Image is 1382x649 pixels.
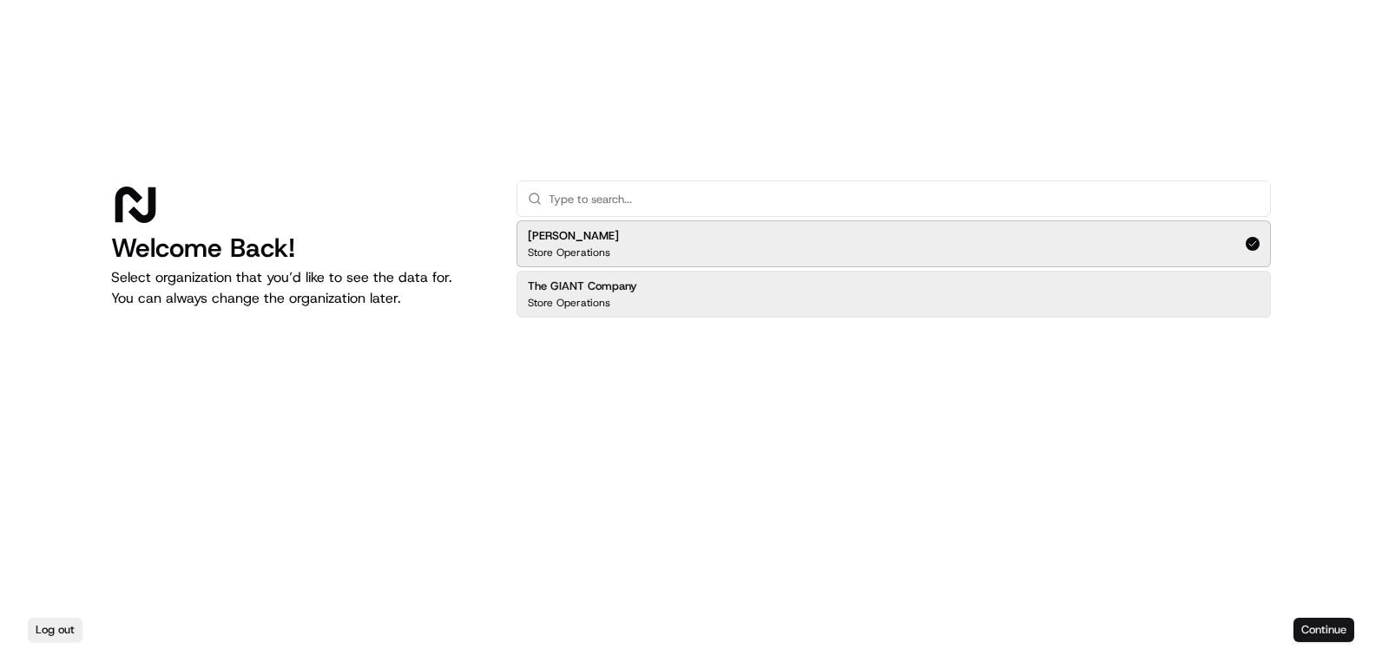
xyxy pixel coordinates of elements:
h2: [PERSON_NAME] [528,228,619,244]
h1: Welcome Back! [111,233,489,264]
p: Store Operations [528,246,610,259]
h2: The GIANT Company [528,279,637,294]
div: Suggestions [517,217,1271,321]
p: Select organization that you’d like to see the data for. You can always change the organization l... [111,267,489,309]
button: Log out [28,618,82,642]
input: Type to search... [549,181,1260,216]
button: Continue [1293,618,1354,642]
p: Store Operations [528,296,610,310]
